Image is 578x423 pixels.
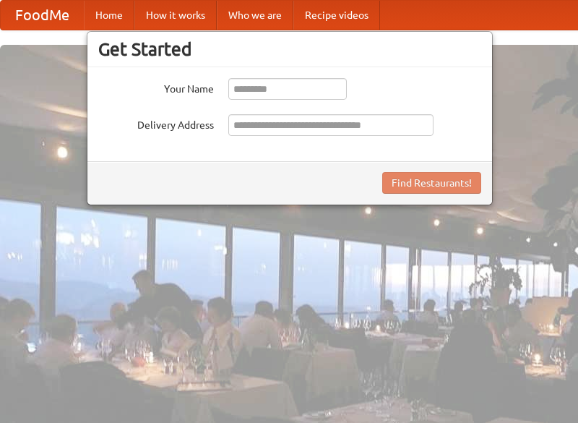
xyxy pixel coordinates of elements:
a: How it works [134,1,217,30]
a: FoodMe [1,1,84,30]
label: Delivery Address [98,114,214,132]
a: Recipe videos [293,1,380,30]
a: Home [84,1,134,30]
a: Who we are [217,1,293,30]
h3: Get Started [98,38,481,60]
button: Find Restaurants! [382,172,481,194]
label: Your Name [98,78,214,96]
